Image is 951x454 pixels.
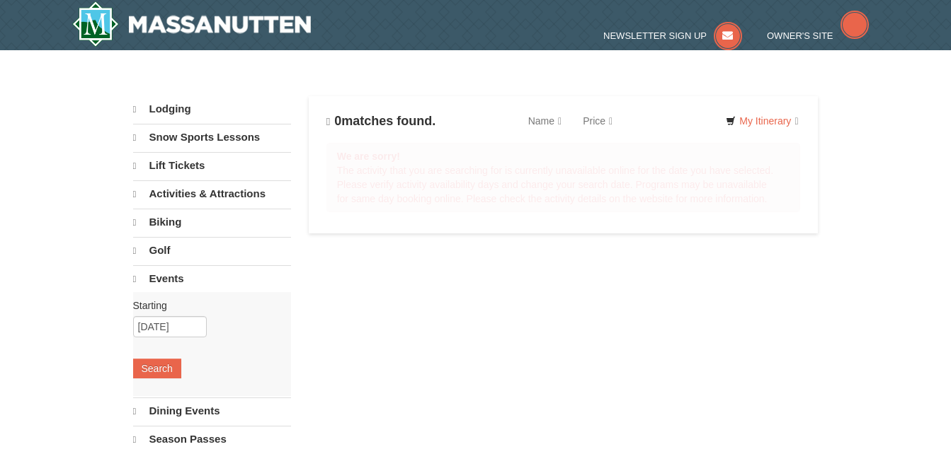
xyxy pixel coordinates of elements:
[572,107,623,135] a: Price
[133,209,291,235] a: Biking
[603,30,742,41] a: Newsletter Sign Up
[717,110,807,132] a: My Itinerary
[133,426,291,453] a: Season Passes
[133,180,291,207] a: Activities & Attractions
[133,96,291,122] a: Lodging
[133,397,291,424] a: Dining Events
[133,359,181,378] button: Search
[767,30,869,41] a: Owner's Site
[133,237,291,264] a: Golf
[337,151,400,162] strong: We are sorry!
[603,30,707,41] span: Newsletter Sign Up
[767,30,833,41] span: Owner's Site
[518,107,572,135] a: Name
[133,298,280,313] label: Starting
[326,143,801,212] div: The activity that you are searching for is currently unavailable online for the date you have sel...
[72,1,312,47] a: Massanutten Resort
[133,265,291,292] a: Events
[72,1,312,47] img: Massanutten Resort Logo
[133,152,291,179] a: Lift Tickets
[133,124,291,151] a: Snow Sports Lessons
